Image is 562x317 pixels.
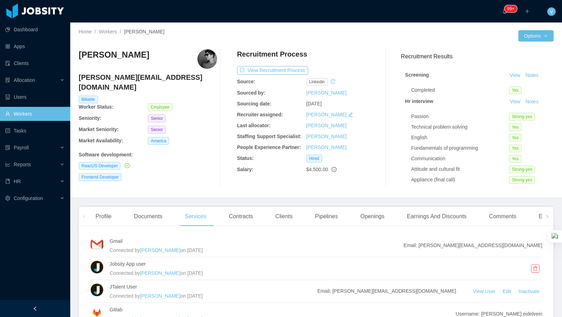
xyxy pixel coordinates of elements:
[237,79,255,84] b: Source:
[509,123,522,131] span: Yes
[483,207,522,226] div: Comments
[110,247,140,253] span: Connected by
[237,90,266,96] b: Sourced by:
[5,90,65,104] a: icon: robotUsers
[110,283,317,291] h4: JTalent User
[5,22,65,37] a: icon: pie-chartDashboard
[411,134,509,141] div: English
[237,134,302,139] b: Staffing Support Specialist:
[5,39,65,53] a: icon: appstoreApps
[411,113,509,120] div: Passion
[90,237,104,251] img: kuLOZPwjcRA5AEBSsMqJNr0YAABA0AAACBoAABA0AACCBgAABA0AgKABAABBAwAAggYAQNAAAICgAQAQNAAAIGgAAEDQAAAIG...
[507,99,523,104] a: View
[237,67,308,73] a: icon: exportView Recruitment Process
[140,293,180,299] a: [PERSON_NAME]
[405,98,433,104] strong: Hr interview
[148,137,169,145] span: America
[5,162,10,167] i: icon: line-chart
[411,176,509,183] div: Appliance (final call)
[14,195,43,201] span: Configuration
[5,107,65,121] a: icon: userWorkers
[306,78,328,86] span: linkedin
[525,9,530,14] i: icon: plus
[94,29,96,34] span: /
[110,260,514,268] h4: Jobsity App user
[306,112,347,117] a: [PERSON_NAME]
[110,293,140,299] span: Connected by
[181,247,203,253] span: on [DATE]
[110,270,140,276] span: Connected by
[306,144,347,150] a: [PERSON_NAME]
[181,270,203,276] span: on [DATE]
[83,215,86,218] i: icon: left
[14,162,31,167] span: Reports
[90,260,104,274] img: xuEYf3yjHv8fpvZcyFcbvD4AAAAASUVORK5CYII=
[148,126,166,134] span: Senior
[110,306,456,313] h4: Gitlab
[14,179,21,184] span: HR
[181,293,203,299] span: on [DATE]
[518,30,554,41] button: Optionsicon: down
[550,7,553,16] span: V
[502,9,507,14] i: icon: bell
[140,270,180,276] a: [PERSON_NAME]
[309,207,344,226] div: Pipelines
[504,5,517,12] sup: 899
[5,78,10,83] i: icon: solution
[5,56,65,70] a: icon: auditClients
[14,145,29,150] span: Payroll
[197,49,217,69] img: b296efea-444c-4f00-8677-441f02b67a91_668d7be85fdc1-400w.png
[90,283,104,297] img: xuEYf3yjHv8fpvZcyFcbvD4AAAAASUVORK5CYII=
[5,196,10,201] i: icon: setting
[179,207,212,226] div: Services
[509,176,535,184] span: Strong-yes
[237,123,271,128] b: Last allocator:
[237,155,254,161] b: Status:
[306,155,322,162] span: Hired
[237,167,254,172] b: Salary:
[518,289,540,294] span: Inactivate
[509,134,522,142] span: Yes
[5,179,10,184] i: icon: book
[110,237,404,245] h4: Gmail
[355,207,390,226] div: Openings
[523,98,541,106] button: Notes
[411,123,509,131] div: Technical problem solving
[331,79,335,84] i: icon: history
[237,101,272,106] b: Sourcing date:
[79,49,149,60] h3: [PERSON_NAME]
[401,207,472,226] div: Earnings And Discounts
[140,247,180,253] a: [PERSON_NAME]
[306,101,322,106] span: [DATE]
[148,115,166,122] span: Senior
[79,104,113,110] b: Worker Status:
[509,144,522,152] span: Yes
[99,29,117,34] a: Workers
[509,113,535,121] span: Strong-yes
[5,124,65,138] a: icon: profileTasks
[237,49,307,59] h4: Recruitment Process
[123,163,130,168] a: icon: check-circle
[306,123,347,128] a: [PERSON_NAME]
[545,215,549,218] i: icon: right
[306,167,328,172] span: $4,500.00
[404,242,542,249] span: Email: [PERSON_NAME][EMAIL_ADDRESS][DOMAIN_NAME]
[79,138,123,143] b: Market Availability:
[5,145,10,150] i: icon: file-protect
[507,72,523,78] a: View
[332,167,336,172] span: info-circle
[237,112,283,117] b: Recruiter assigned:
[90,207,117,226] div: Profile
[148,103,172,111] span: Employee
[14,77,35,83] span: Allocation
[411,144,509,152] div: Fundamentals of programming
[79,96,98,103] span: Billable
[270,207,298,226] div: Clients
[348,112,353,117] i: icon: edit
[79,152,133,157] b: Software development :
[79,162,120,170] span: ReactJS Developer
[306,90,347,96] a: [PERSON_NAME]
[124,29,164,34] span: [PERSON_NAME]
[237,144,301,150] b: People Experience Partner:
[120,29,121,34] span: /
